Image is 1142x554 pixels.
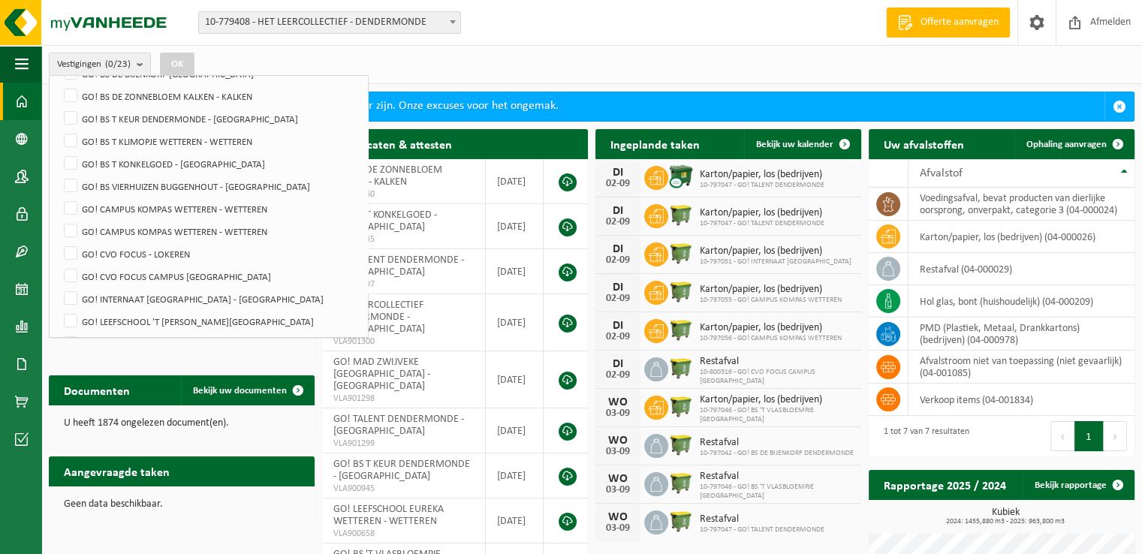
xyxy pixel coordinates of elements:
[756,140,833,149] span: Bekijk uw kalender
[668,164,694,189] img: WB-1100-CU
[668,240,694,266] img: WB-1100-HPE-GN-50
[486,159,544,204] td: [DATE]
[1023,470,1133,500] a: Bekijk rapportage
[700,219,824,228] span: 10-797047 - GO! TALENT DENDERMONDE
[700,296,842,305] span: 10-797055 - GO! CAMPUS KOMPAS WETTEREN
[869,470,1021,499] h2: Rapportage 2025 / 2024
[333,188,474,200] span: VLA902940
[486,351,544,408] td: [DATE]
[603,473,633,485] div: WO
[333,528,474,540] span: VLA900658
[668,508,694,534] img: WB-1100-HPE-GN-50
[333,393,474,405] span: VLA901298
[1104,421,1127,451] button: Next
[333,438,474,450] span: VLA901299
[199,12,460,33] span: 10-779408 - HET LEERCOLLECTIEF - DENDERMONDE
[603,243,633,255] div: DI
[908,318,1134,351] td: PMD (Plastiek, Metaal, Drankkartons) (bedrijven) (04-000978)
[61,130,360,152] label: GO! BS T KLIMOPJE WETTEREN - WETTEREN
[61,288,360,310] label: GO! INTERNAAT [GEOGRAPHIC_DATA] - [GEOGRAPHIC_DATA]
[700,207,824,219] span: Karton/papier, los (bedrijven)
[333,233,474,245] span: VLA902345
[603,511,633,523] div: WO
[700,406,854,424] span: 10-797046 - GO! BS 'T VLASBLOEMPJE [GEOGRAPHIC_DATA]
[700,368,854,386] span: 10-800316 - GO! CVO FOCUS CAMPUS [GEOGRAPHIC_DATA]
[876,507,1134,525] h3: Kubiek
[603,370,633,381] div: 02-09
[668,470,694,495] img: WB-1100-HPE-GN-51
[908,384,1134,416] td: verkoop items (04-001834)
[61,107,360,130] label: GO! BS T KEUR DENDERMONDE - [GEOGRAPHIC_DATA]
[603,332,633,342] div: 02-09
[333,336,474,348] span: VLA901300
[908,285,1134,318] td: hol glas, bont (huishoudelijk) (04-000209)
[603,485,633,495] div: 03-09
[603,255,633,266] div: 02-09
[908,221,1134,253] td: karton/papier, los (bedrijven) (04-000026)
[49,375,145,405] h2: Documenten
[603,408,633,419] div: 03-09
[486,204,544,249] td: [DATE]
[876,420,969,453] div: 1 tot 7 van 7 resultaten
[49,456,185,486] h2: Aangevraagde taken
[61,265,360,288] label: GO! CVO FOCUS CAMPUS [GEOGRAPHIC_DATA]
[668,355,694,381] img: WB-1100-HPE-GN-51
[700,181,824,190] span: 10-797047 - GO! TALENT DENDERMONDE
[333,164,442,188] span: GO! BS DE ZONNEBLOEM KALKEN - KALKEN
[700,394,854,406] span: Karton/papier, los (bedrijven)
[198,11,461,34] span: 10-779408 - HET LEERCOLLECTIEF - DENDERMONDE
[61,152,360,175] label: GO! BS T KONKELGOED - [GEOGRAPHIC_DATA]
[603,179,633,189] div: 02-09
[700,169,824,181] span: Karton/papier, los (bedrijven)
[603,320,633,332] div: DI
[61,242,360,265] label: GO! CVO FOCUS - LOKEREN
[700,356,854,368] span: Restafval
[64,499,300,510] p: Geen data beschikbaar.
[603,396,633,408] div: WO
[603,358,633,370] div: DI
[595,129,715,158] h2: Ingeplande taken
[908,253,1134,285] td: restafval (04-000029)
[193,386,287,396] span: Bekijk uw documenten
[333,483,474,495] span: VLA900945
[744,129,860,159] a: Bekijk uw kalender
[603,282,633,294] div: DI
[668,432,694,457] img: WB-1100-HPE-GN-50
[333,300,425,335] span: HET LEERCOLLECTIEF DENDERMONDE - [GEOGRAPHIC_DATA]
[486,294,544,351] td: [DATE]
[668,279,694,304] img: WB-1100-HPE-GN-51
[61,197,360,220] label: GO! CAMPUS KOMPAS WETTEREN - WETTEREN
[61,333,360,355] label: GO! LEEFSCHOOL EUREKA WETTEREN - WETTEREN
[700,437,854,449] span: Restafval
[61,85,360,107] label: GO! BS DE ZONNEBLOEM KALKEN - KALKEN
[64,418,300,429] p: U heeft 1874 ongelezen document(en).
[700,245,851,257] span: Karton/papier, los (bedrijven)
[908,351,1134,384] td: afvalstroom niet van toepassing (niet gevaarlijk) (04-001085)
[603,435,633,447] div: WO
[700,525,824,534] span: 10-797047 - GO! TALENT DENDERMONDE
[486,408,544,453] td: [DATE]
[322,129,467,158] h2: Certificaten & attesten
[603,167,633,179] div: DI
[333,279,474,291] span: VLA901297
[700,257,851,266] span: 10-797051 - GO! INTERNAAT [GEOGRAPHIC_DATA]
[1026,140,1107,149] span: Ophaling aanvragen
[869,129,979,158] h2: Uw afvalstoffen
[486,498,544,543] td: [DATE]
[908,188,1134,221] td: voedingsafval, bevat producten van dierlijke oorsprong, onverpakt, categorie 3 (04-000024)
[333,209,437,233] span: GO! BS T KONKELGOED - [GEOGRAPHIC_DATA]
[333,504,444,527] span: GO! LEEFSCHOOL EUREKA WETTEREN - WETTEREN
[333,357,430,392] span: GO! MAD ZWIJVEKE [GEOGRAPHIC_DATA] - [GEOGRAPHIC_DATA]
[333,414,464,437] span: GO! TALENT DENDERMONDE - [GEOGRAPHIC_DATA]
[333,254,464,278] span: GO! TALENT DENDERMONDE - [GEOGRAPHIC_DATA]
[700,322,842,334] span: Karton/papier, los (bedrijven)
[700,334,842,343] span: 10-797056 - GO! CAMPUS KOMPAS WETTEREN
[668,202,694,227] img: WB-1100-HPE-GN-50
[700,449,854,458] span: 10-797042 - GO! BS DE BIJENKORF DENDERMONDE
[61,175,360,197] label: GO! BS VIERHUIZEN BUGGENHOUT - [GEOGRAPHIC_DATA]
[886,8,1010,38] a: Offerte aanvragen
[57,53,131,76] span: Vestigingen
[917,15,1002,30] span: Offerte aanvragen
[603,294,633,304] div: 02-09
[77,92,1104,121] div: Deze avond zal MyVanheede van 18u tot 21u niet bereikbaar zijn. Onze excuses voor het ongemak.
